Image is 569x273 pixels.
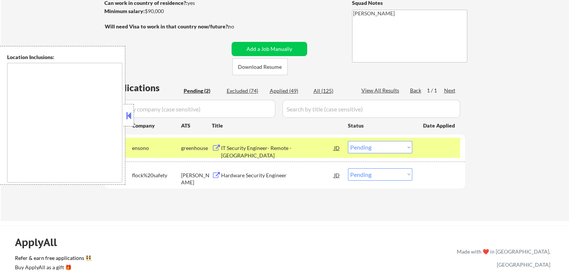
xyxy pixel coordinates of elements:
[15,236,65,249] div: ApplyAll
[423,122,456,129] div: Date Applied
[444,87,456,94] div: Next
[107,83,181,92] div: Applications
[333,168,341,182] div: JD
[270,87,307,95] div: Applied (49)
[212,122,341,129] div: Title
[7,53,122,61] div: Location Inclusions:
[132,122,181,129] div: Company
[104,7,229,15] div: $90,000
[104,8,145,14] strong: Minimum salary:
[228,23,250,30] div: no
[454,245,550,271] div: Made with ❤️ in [GEOGRAPHIC_DATA], [GEOGRAPHIC_DATA]
[227,87,264,95] div: Excluded (74)
[181,122,212,129] div: ATS
[15,265,90,270] div: Buy ApplyAll as a gift 🎁
[348,119,412,132] div: Status
[132,172,181,179] div: flock%20safety
[15,255,300,263] a: Refer & earn free applications 👯‍♀️
[105,23,229,30] strong: Will need Visa to work in that country now/future?:
[181,172,212,186] div: [PERSON_NAME]
[181,144,212,152] div: greenhouse
[313,87,351,95] div: All (125)
[15,263,90,273] a: Buy ApplyAll as a gift 🎁
[282,100,460,118] input: Search by title (case sensitive)
[333,141,341,154] div: JD
[232,58,288,75] button: Download Resume
[410,87,422,94] div: Back
[232,42,307,56] button: Add a Job Manually
[184,87,221,95] div: Pending (2)
[361,87,401,94] div: View All Results
[132,144,181,152] div: ensono
[107,100,275,118] input: Search by company (case sensitive)
[221,172,334,179] div: Hardware Security Engineer
[427,87,444,94] div: 1 / 1
[221,144,334,159] div: IT Security Engineer- Remote - [GEOGRAPHIC_DATA]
